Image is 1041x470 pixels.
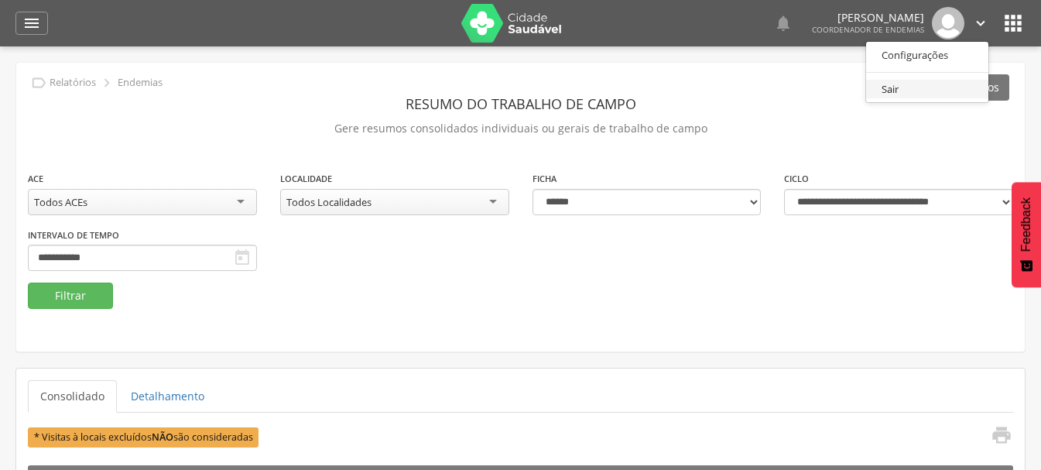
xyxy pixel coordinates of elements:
[98,74,115,91] i: 
[28,283,113,309] button: Filtrar
[152,431,173,444] b: NÃO
[972,7,989,39] a: 
[118,380,217,413] a: Detalhamento
[28,229,119,242] label: Intervalo de Tempo
[28,173,43,185] label: ACE
[1001,11,1026,36] i: 
[532,173,556,185] label: Ficha
[866,46,988,65] a: Configurações
[22,14,41,33] i: 
[1019,197,1033,252] span: Feedback
[774,14,793,33] i: 
[28,427,259,447] span: * Visitas à locais excluídos são consideradas
[866,80,988,99] a: Sair
[812,12,924,23] p: [PERSON_NAME]
[812,24,924,35] span: Coordenador de Endemias
[118,77,163,89] p: Endemias
[28,90,1013,118] header: Resumo do Trabalho de Campo
[784,173,809,185] label: Ciclo
[280,173,332,185] label: Localidade
[774,7,793,39] a: 
[286,195,372,209] div: Todos Localidades
[28,118,1013,139] p: Gere resumos consolidados individuais ou gerais de trabalho de campo
[233,249,252,267] i: 
[15,12,48,35] a: 
[1012,182,1041,287] button: Feedback - Mostrar pesquisa
[34,195,87,209] div: Todos ACEs
[981,424,1012,450] a: 
[991,424,1012,446] i: 
[50,77,96,89] p: Relatórios
[972,15,989,32] i: 
[28,380,117,413] a: Consolidado
[30,74,47,91] i: 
